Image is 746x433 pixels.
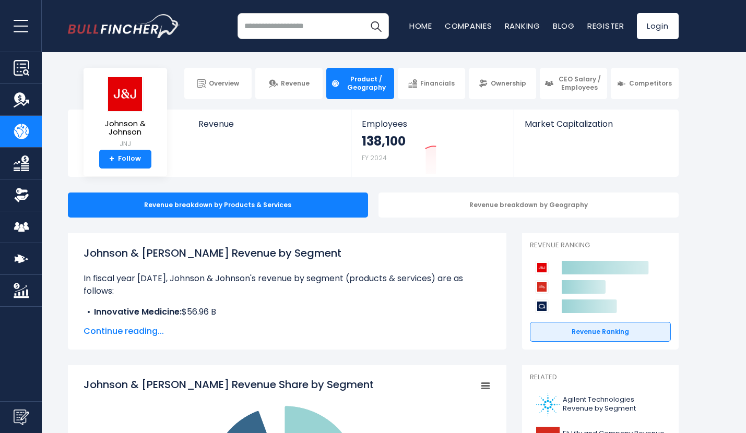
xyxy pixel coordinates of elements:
[209,79,239,88] span: Overview
[629,79,672,88] span: Competitors
[14,187,29,203] img: Ownership
[556,75,602,91] span: CEO Salary / Employees
[409,20,432,31] a: Home
[469,68,536,99] a: Ownership
[378,193,679,218] div: Revenue breakdown by Geography
[535,299,549,313] img: AbbVie competitors logo
[530,322,671,342] a: Revenue Ranking
[91,76,159,150] a: Johnson & Johnson JNJ
[99,150,151,169] a: +Follow
[92,119,159,137] span: Johnson & Johnson
[343,75,389,91] span: Product / Geography
[540,68,607,99] a: CEO Salary / Employees
[68,193,368,218] div: Revenue breakdown by Products & Services
[188,110,351,147] a: Revenue
[563,395,665,413] span: Agilent Technologies Revenue by Segment
[281,79,310,88] span: Revenue
[92,139,159,149] small: JNJ
[68,14,180,38] a: Go to homepage
[514,110,677,147] a: Market Capitalization
[326,68,394,99] a: Product / Geography
[525,119,667,129] span: Market Capitalization
[362,153,387,162] small: FY 2024
[420,79,455,88] span: Financials
[351,110,514,177] a: Employees 138,100 FY 2024
[398,68,465,99] a: Financials
[637,13,679,39] a: Login
[530,390,671,419] a: Agilent Technologies Revenue by Segment
[94,306,182,318] b: Innovative Medicine:
[363,13,389,39] button: Search
[198,119,341,129] span: Revenue
[553,20,575,31] a: Blog
[587,20,624,31] a: Register
[445,20,492,31] a: Companies
[84,245,491,261] h1: Johnson & [PERSON_NAME] Revenue by Segment
[84,306,491,318] li: $56.96 B
[109,154,114,164] strong: +
[362,119,503,129] span: Employees
[611,68,678,99] a: Competitors
[84,325,491,338] span: Continue reading...
[255,68,323,99] a: Revenue
[84,377,374,392] tspan: Johnson & [PERSON_NAME] Revenue Share by Segment
[184,68,252,99] a: Overview
[535,280,549,294] img: Eli Lilly and Company competitors logo
[362,133,406,149] strong: 138,100
[505,20,540,31] a: Ranking
[535,261,549,274] img: Johnson & Johnson competitors logo
[84,272,491,297] p: In fiscal year [DATE], Johnson & Johnson's revenue by segment (products & services) are as follows:
[68,14,180,38] img: bullfincher logo
[530,241,671,250] p: Revenue Ranking
[530,373,671,382] p: Related
[491,79,526,88] span: Ownership
[536,393,560,416] img: A logo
